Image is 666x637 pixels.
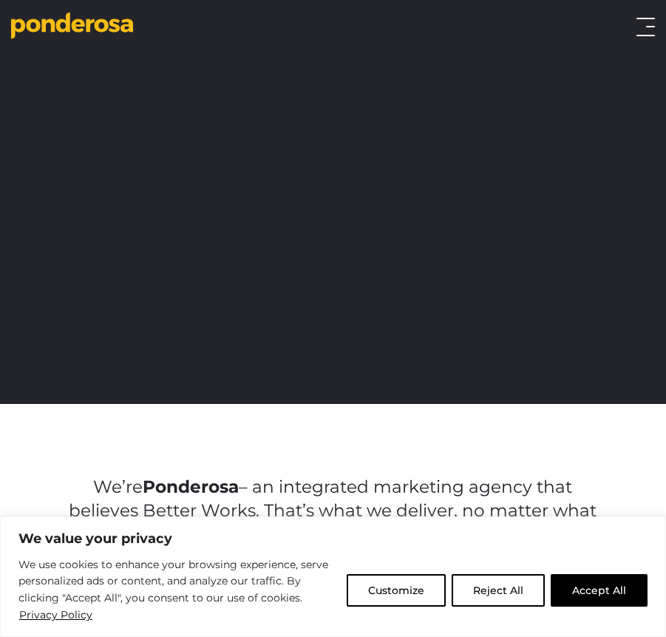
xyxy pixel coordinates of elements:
[636,18,655,36] button: Toggle menu
[18,556,336,624] p: We use cookies to enhance your browsing experience, serve personalized ads or content, and analyz...
[18,606,93,624] a: Privacy Policy
[18,530,648,547] p: We value your privacy
[67,475,599,546] p: We’re – an integrated marketing agency that believes Better Works. That’s what we deliver, no mat...
[143,476,239,497] strong: Ponderosa
[452,574,545,607] button: Reject All
[551,574,648,607] button: Accept All
[347,574,446,607] button: Customize
[11,12,155,41] a: Go to homepage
